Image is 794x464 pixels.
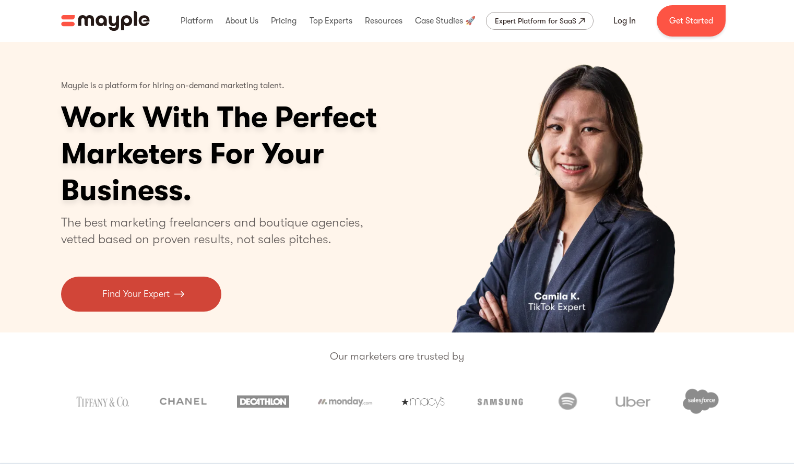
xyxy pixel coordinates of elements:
div: About Us [223,4,261,38]
a: Find Your Expert [61,277,221,312]
div: Resources [362,4,405,38]
p: Find Your Expert [102,287,170,301]
div: carousel [407,42,733,332]
a: home [61,11,150,31]
div: 2 of 4 [407,42,733,332]
a: Log In [601,8,648,33]
p: Mayple is a platform for hiring on-demand marketing talent. [61,73,285,99]
div: Platform [178,4,216,38]
div: Pricing [268,4,299,38]
div: Top Experts [307,4,355,38]
p: The best marketing freelancers and boutique agencies, vetted based on proven results, not sales p... [61,214,376,247]
img: Mayple logo [61,11,150,31]
a: Expert Platform for SaaS [486,12,594,30]
h1: Work With The Perfect Marketers For Your Business. [61,99,458,209]
div: Expert Platform for SaaS [495,15,576,27]
a: Get Started [657,5,726,37]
